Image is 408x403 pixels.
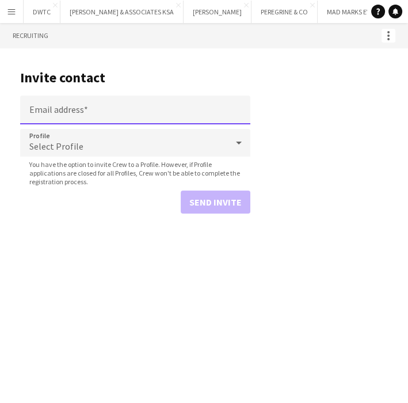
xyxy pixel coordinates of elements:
button: PEREGRINE & CO [251,1,318,23]
button: DWTC [24,1,60,23]
span: Select Profile [29,140,83,152]
button: [PERSON_NAME] & ASSOCIATES KSA [60,1,184,23]
button: [PERSON_NAME] [184,1,251,23]
h3: Recruiting [13,29,395,43]
span: You have the option to invite Crew to a Profile. However, if Profile applications are closed for ... [20,160,250,186]
h1: Invite contact [20,69,250,86]
button: MAD MARKS EVENTS [318,1,395,23]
